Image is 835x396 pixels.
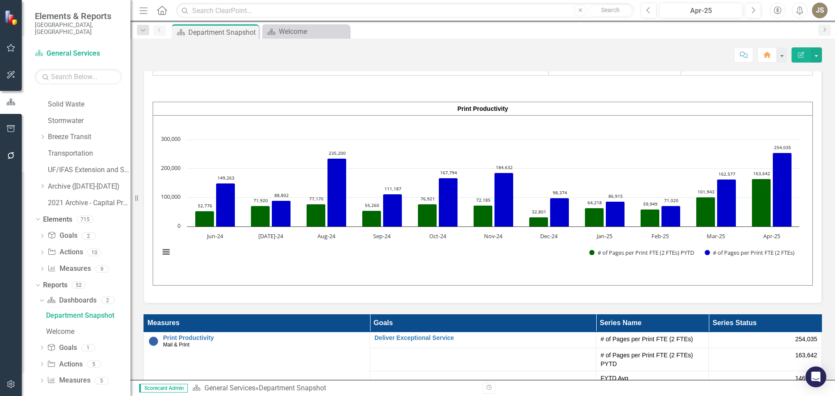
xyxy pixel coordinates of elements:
[163,342,190,348] span: Mail & Print
[72,282,86,289] div: 52
[362,210,381,226] path: Sep-24, 55,260. # of Pages per Print FTE (2 FTEs) PYTD.
[48,149,130,159] a: Transportation
[608,193,623,199] text: 86,915
[418,204,437,226] path: Oct-24, 76,921. # of Pages per Print FTE (2 FTEs) PYTD.
[35,11,122,21] span: Elements & Reports
[709,332,822,348] td: Double-Click to Edit
[46,312,130,319] div: Department Snapshot
[35,49,122,59] a: General Services
[47,376,90,386] a: Measures
[47,231,77,241] a: Goals
[496,164,513,170] text: 184,632
[101,297,115,304] div: 2
[696,197,715,226] path: Mar-25, 101,943. # of Pages per Print FTE (2 FTEs) PYTD.
[43,280,67,290] a: Reports
[812,3,828,18] div: JS
[540,232,558,240] text: Dec-24
[494,173,514,226] path: Nov-24, 184,632. # of Pages per Print FTE (2 FTEs).
[664,197,678,203] text: 71,020
[47,343,77,353] a: Goals
[307,204,326,226] path: Aug-24, 77,170. # of Pages per Print FTE (2 FTEs) PYTD.
[474,205,493,226] path: Nov-24, 72,185. # of Pages per Print FTE (2 FTEs) PYTD.
[48,116,130,126] a: Stormwater
[155,135,804,266] svg: Interactive chart
[264,26,347,37] a: Welcome
[589,249,695,256] button: Show # of Pages per Print FTE (2 FTEs) PYTD
[458,105,508,112] strong: Print Productivity
[155,135,810,266] div: Chart. Highcharts interactive chart.
[148,336,159,346] img: No Target Set
[484,232,503,240] text: Nov-24
[440,170,457,176] text: 167,794
[717,179,736,226] path: Mar-25, 162,577. # of Pages per Print FTE (2 FTEs).
[216,183,235,226] path: Jun-24, 149,263. # of Pages per Print FTE (2 FTEs).
[44,309,130,323] a: Department Snapshot
[192,383,476,393] div: »
[160,246,172,258] button: View chart menu, Chart
[217,175,234,181] text: 149,263
[698,189,715,195] text: 101,943
[384,186,401,192] text: 111,187
[251,206,270,226] path: Jul-24, 71,920. # of Pages per Print FTE (2 FTEs) PYTD.
[87,360,101,368] div: 5
[661,206,681,226] path: Feb-25, 71,020. # of Pages per Print FTE (2 FTEs).
[585,208,604,226] path: Jan-25, 64,218. # of Pages per Print FTE (2 FTEs) PYTD.
[254,197,268,203] text: 71,920
[216,153,792,226] g: # of Pages per Print FTE (2 FTEs), bar series 2 of 2 with 11 bars.
[47,359,82,369] a: Actions
[429,232,447,240] text: Oct-24
[259,384,326,392] div: Department Snapshot
[606,201,625,226] path: Jan-25, 86,915. # of Pages per Print FTE (2 FTEs).
[161,135,180,143] text: 300,000
[659,3,743,18] button: Apr-25
[718,171,735,177] text: 162,577
[550,198,569,226] path: Dec-24, 98,374. # of Pages per Print FTE (2 FTEs).
[48,182,130,192] a: Archive ([DATE]-[DATE])
[204,384,255,392] a: General Services
[705,249,795,256] button: Show # of Pages per Print FTE (2 FTEs)
[763,232,780,240] text: Apr-25
[601,335,704,343] span: # of Pages per Print FTE (2 FTEs)
[327,158,347,226] path: Aug-24, 235,200. # of Pages per Print FTE (2 FTEs).
[596,332,709,348] td: Double-Click to Edit
[795,351,817,359] span: 163,642
[176,3,634,18] input: Search ClearPoint...
[139,384,188,393] span: Scorecard Admin
[177,222,180,230] text: 0
[48,100,130,110] a: Solid Waste
[258,232,284,240] text: [DATE]-24
[46,328,130,336] div: Welcome
[95,265,109,273] div: 9
[195,179,771,226] g: # of Pages per Print FTE (2 FTEs) PYTD, bar series 1 of 2 with 11 bars.
[309,196,324,202] text: 77,170
[35,21,122,36] small: [GEOGRAPHIC_DATA], [GEOGRAPHIC_DATA]
[206,232,224,240] text: Jun-24
[439,178,458,226] path: Oct-24, 167,794. # of Pages per Print FTE (2 FTEs).
[643,201,658,207] text: 59,949
[601,374,704,383] span: FYTD Avg
[752,179,771,226] path: Apr-25, 163,642. # of Pages per Print FTE (2 FTEs) PYTD.
[795,335,817,343] span: 254,035
[476,197,491,203] text: 72,185
[651,232,669,240] text: Feb-25
[161,164,180,172] text: 200,000
[707,232,725,240] text: Mar-25
[163,335,365,341] a: Print Productivity
[370,332,596,348] td: Double-Click to Edit Right Click for Context Menu
[753,170,770,176] text: 163,642
[48,198,130,208] a: 2021 Archive - Capital Projects
[374,335,591,341] a: Deliver Exceptional Service
[48,132,130,142] a: Breeze Transit
[596,232,612,240] text: Jan-25
[47,296,96,306] a: Dashboards
[82,232,96,240] div: 2
[87,249,101,256] div: 10
[161,193,180,200] text: 100,000
[188,27,257,38] div: Department Snapshot
[44,325,130,339] a: Welcome
[4,10,20,25] img: ClearPoint Strategy
[553,190,567,196] text: 98,374
[805,366,826,387] div: Open Intercom Messenger
[77,216,94,223] div: 715
[329,150,346,156] text: 235,200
